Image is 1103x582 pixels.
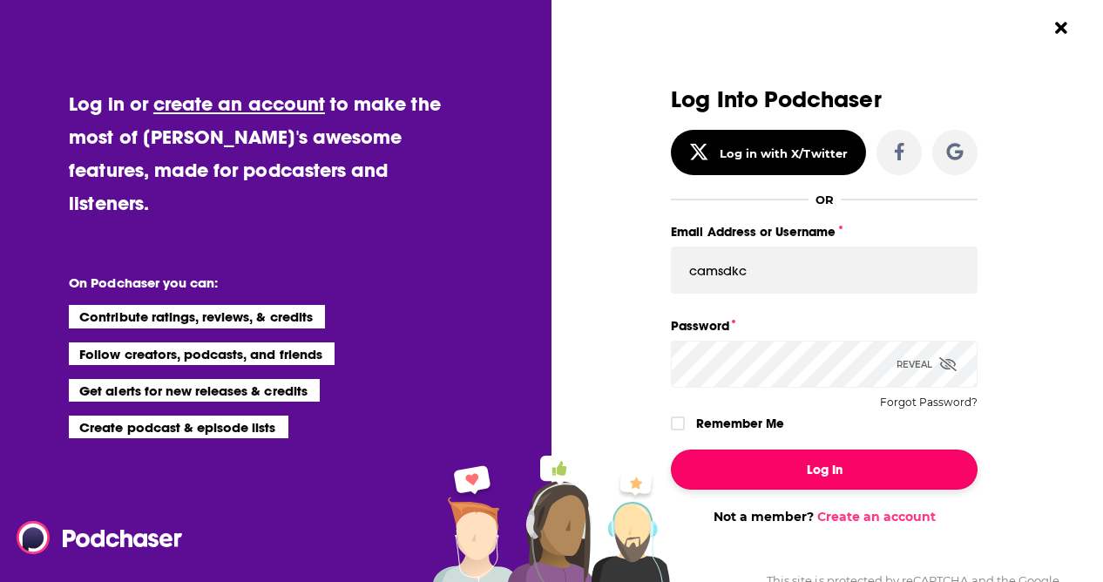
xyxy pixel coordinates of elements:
div: Reveal [897,341,957,388]
button: Close Button [1045,11,1078,44]
li: Contribute ratings, reviews, & credits [69,305,325,328]
li: Get alerts for new releases & credits [69,379,319,402]
li: Create podcast & episode lists [69,416,288,438]
h3: Log Into Podchaser [671,87,978,112]
div: Not a member? [671,509,978,524]
img: Podchaser - Follow, Share and Rate Podcasts [17,521,184,554]
label: Email Address or Username [671,220,978,243]
label: Password [671,315,978,337]
div: OR [815,193,834,206]
button: Forgot Password? [880,396,978,409]
button: Log In [671,450,978,490]
a: create an account [153,91,325,116]
li: Follow creators, podcasts, and friends [69,342,335,365]
button: Log in with X/Twitter [671,130,866,175]
div: Log in with X/Twitter [720,146,848,160]
label: Remember Me [696,412,784,435]
li: On Podchaser you can: [69,274,417,291]
input: Email Address or Username [671,247,978,294]
a: Create an account [817,509,936,524]
a: Podchaser - Follow, Share and Rate Podcasts [17,521,170,554]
